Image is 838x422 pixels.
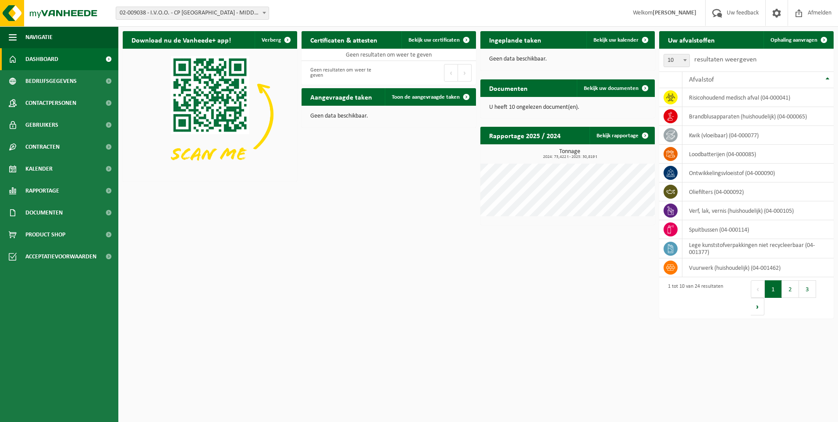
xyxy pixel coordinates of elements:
div: Geen resultaten om weer te geven [306,63,384,82]
button: Next [751,298,764,315]
td: spuitbussen (04-000114) [682,220,834,239]
h2: Uw afvalstoffen [659,31,724,48]
td: ontwikkelingsvloeistof (04-000090) [682,164,834,182]
h2: Aangevraagde taken [302,88,381,105]
button: 3 [799,280,816,298]
button: Verberg [255,31,296,49]
td: vuurwerk (huishoudelijk) (04-001462) [682,258,834,277]
button: 1 [765,280,782,298]
span: Rapportage [25,180,59,202]
button: Previous [444,64,458,82]
span: Navigatie [25,26,53,48]
p: Geen data beschikbaar. [310,113,467,119]
h3: Tonnage [485,149,655,159]
span: Verberg [262,37,281,43]
span: Bedrijfsgegevens [25,70,77,92]
td: Geen resultaten om weer te geven [302,49,476,61]
td: oliefilters (04-000092) [682,182,834,201]
button: Next [458,64,472,82]
span: Kalender [25,158,53,180]
span: Bekijk uw documenten [584,86,639,91]
span: 10 [664,54,689,67]
td: Lege kunststofverpakkingen niet recycleerbaar (04-001377) [682,239,834,258]
td: loodbatterijen (04-000085) [682,145,834,164]
span: 2024: 73,422 t - 2025: 30,819 t [485,155,655,159]
a: Bekijk rapportage [589,127,654,144]
td: brandblusapparaten (huishoudelijk) (04-000065) [682,107,834,126]
button: 2 [782,280,799,298]
span: Product Shop [25,224,65,246]
h2: Download nu de Vanheede+ app! [123,31,240,48]
a: Toon de aangevraagde taken [385,88,475,106]
span: Bekijk uw certificaten [408,37,460,43]
td: risicohoudend medisch afval (04-000041) [682,88,834,107]
span: Contactpersonen [25,92,76,114]
p: Geen data beschikbaar. [489,56,646,62]
span: Gebruikers [25,114,58,136]
h2: Certificaten & attesten [302,31,386,48]
a: Bekijk uw kalender [586,31,654,49]
img: Download de VHEPlus App [123,49,297,180]
span: Documenten [25,202,63,224]
button: Previous [751,280,765,298]
span: Contracten [25,136,60,158]
h2: Ingeplande taken [480,31,550,48]
label: resultaten weergeven [694,56,756,63]
span: 02-009038 - I.V.O.O. - CP MIDDELKERKE - MIDDELKERKE [116,7,269,20]
td: kwik (vloeibaar) (04-000077) [682,126,834,145]
a: Bekijk uw certificaten [401,31,475,49]
h2: Documenten [480,79,536,97]
span: Ophaling aanvragen [771,37,817,43]
td: verf, lak, vernis (huishoudelijk) (04-000105) [682,201,834,220]
span: Dashboard [25,48,58,70]
span: Afvalstof [689,76,714,83]
div: 1 tot 10 van 24 resultaten [664,279,723,316]
span: Bekijk uw kalender [593,37,639,43]
span: Toon de aangevraagde taken [392,94,460,100]
strong: [PERSON_NAME] [653,10,696,16]
h2: Rapportage 2025 / 2024 [480,127,569,144]
a: Ophaling aanvragen [763,31,833,49]
a: Bekijk uw documenten [577,79,654,97]
span: 02-009038 - I.V.O.O. - CP MIDDELKERKE - MIDDELKERKE [116,7,269,19]
p: U heeft 10 ongelezen document(en). [489,104,646,111]
span: Acceptatievoorwaarden [25,246,96,268]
